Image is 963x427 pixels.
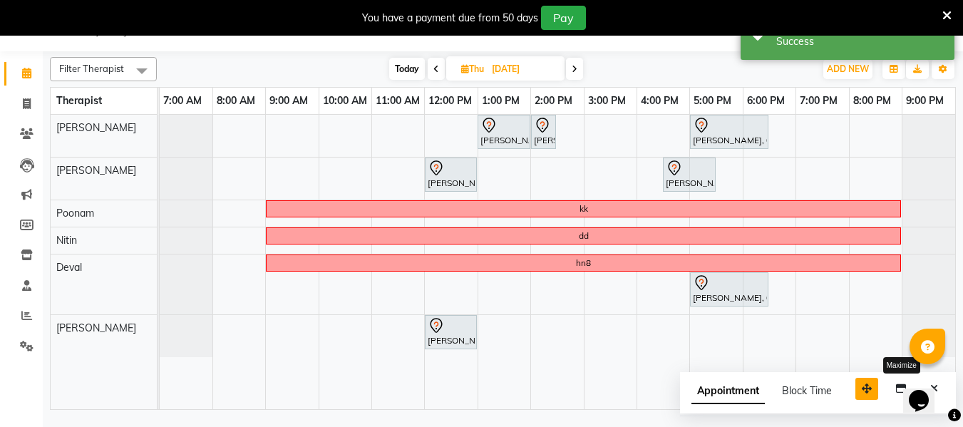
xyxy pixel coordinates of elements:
iframe: chat widget [903,370,949,413]
a: 2:00 PM [531,91,576,111]
a: 6:00 PM [743,91,788,111]
span: Poonam [56,207,94,220]
span: Block Time [782,384,832,397]
a: 7:00 AM [160,91,205,111]
a: 7:00 PM [796,91,841,111]
span: Today [389,58,425,80]
a: 8:00 AM [213,91,259,111]
a: 11:00 AM [372,91,423,111]
div: Success [776,34,944,49]
div: Maximize [883,357,920,374]
span: [PERSON_NAME] [56,164,136,177]
span: ADD NEW [827,63,869,74]
div: [PERSON_NAME], 04:30 PM-05:30 PM, Deep Tissue Massage With Wintergreen Oil 60 Min [664,160,714,190]
div: kk [580,202,588,215]
a: 3:00 PM [585,91,629,111]
div: [PERSON_NAME], 01:00 PM-02:00 PM, Signature Pedicure [479,117,529,147]
div: [PERSON_NAME], 05:00 PM-06:30 PM, Deep Tissue Massage With Wintergreen Oil 90 Min [691,117,767,147]
span: Appointment [691,379,765,404]
span: Deval [56,261,82,274]
a: 1:00 PM [478,91,523,111]
span: Thu [458,63,488,74]
span: Nitin [56,234,77,247]
a: 10:00 AM [319,91,371,111]
div: hn8 [576,257,591,269]
a: 4:00 PM [637,91,682,111]
div: dd [579,230,589,242]
div: [PERSON_NAME], 12:00 PM-01:00 PM, Deep Tissue Massage With Wintergreen Oil 60 Min [426,160,475,190]
span: Therapist [56,94,102,107]
div: You have a payment due from 50 days [362,11,538,26]
button: ADD NEW [823,59,872,79]
a: 8:00 PM [850,91,895,111]
a: 5:00 PM [690,91,735,111]
span: [PERSON_NAME] [56,321,136,334]
div: [PERSON_NAME], 12:00 PM-01:00 PM, Deep Tissue Massage With Wintergreen Oil 60 Min [426,317,475,347]
span: [PERSON_NAME] [56,121,136,134]
div: [PERSON_NAME], 02:00 PM-02:30 PM, Classic Pedicure [532,117,555,147]
a: 12:00 PM [425,91,475,111]
div: [PERSON_NAME], 05:00 PM-06:30 PM, Deep Tissue Massage With Wintergreen Oil 90 Min [691,274,767,304]
a: 9:00 PM [902,91,947,111]
button: Pay [541,6,586,30]
span: Filter Therapist [59,63,124,74]
a: 9:00 AM [266,91,311,111]
input: 2025-09-04 [488,58,559,80]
